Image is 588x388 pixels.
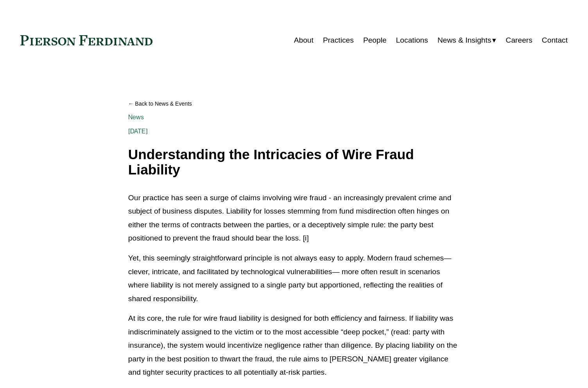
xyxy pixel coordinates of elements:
p: Our practice has seen a surge of claims involving wire fraud - an increasingly prevalent crime an... [128,191,460,245]
a: About [294,33,314,48]
p: At its core, the rule for wire fraud liability is designed for both efficiency and fairness. If l... [128,312,460,379]
span: News & Insights [437,34,491,47]
a: People [363,33,387,48]
a: Practices [323,33,354,48]
a: Careers [506,33,532,48]
p: Yet, this seemingly straightforward principle is not always easy to apply. Modern fraud schemes—c... [128,251,460,305]
span: [DATE] [128,128,148,135]
a: News [128,113,144,121]
a: Back to News & Events [128,97,460,111]
a: Locations [396,33,428,48]
a: Contact [542,33,568,48]
a: folder dropdown [437,33,497,48]
h1: Understanding the Intricacies of Wire Fraud Liability [128,147,460,177]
